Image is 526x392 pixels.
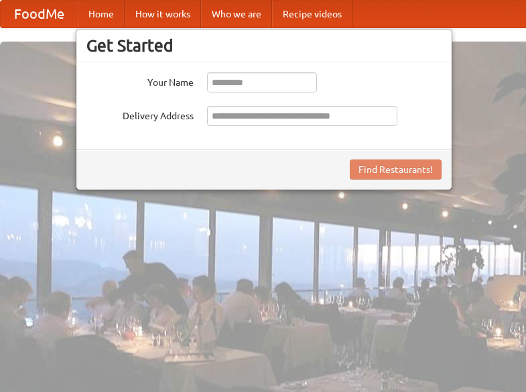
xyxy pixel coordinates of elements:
[1,1,78,27] a: FoodMe
[78,1,125,27] a: Home
[86,72,194,89] label: Your Name
[86,36,442,56] h3: Get Started
[86,106,194,123] label: Delivery Address
[125,1,201,27] a: How it works
[201,1,272,27] a: Who we are
[272,1,352,27] a: Recipe videos
[350,159,442,180] button: Find Restaurants!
